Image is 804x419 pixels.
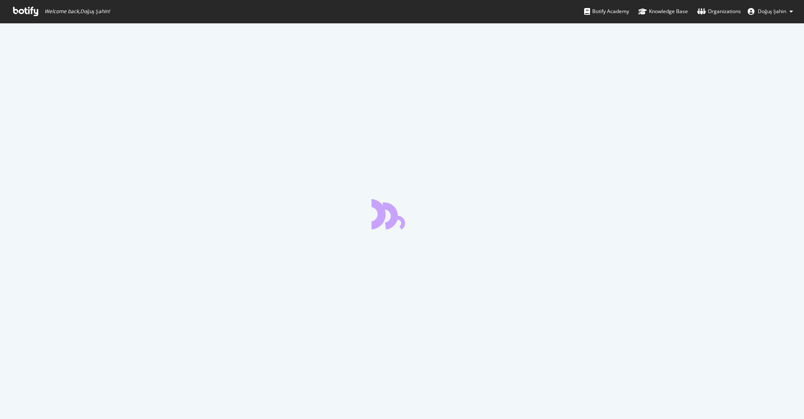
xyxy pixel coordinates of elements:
[697,7,741,16] div: Organizations
[638,7,688,16] div: Knowledge Base
[44,8,110,15] span: Welcome back, Doğuş Şahin !
[741,5,800,18] button: Doğuş Şahin
[758,8,786,15] span: Doğuş Şahin
[584,7,629,16] div: Botify Academy
[372,199,432,229] div: animation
